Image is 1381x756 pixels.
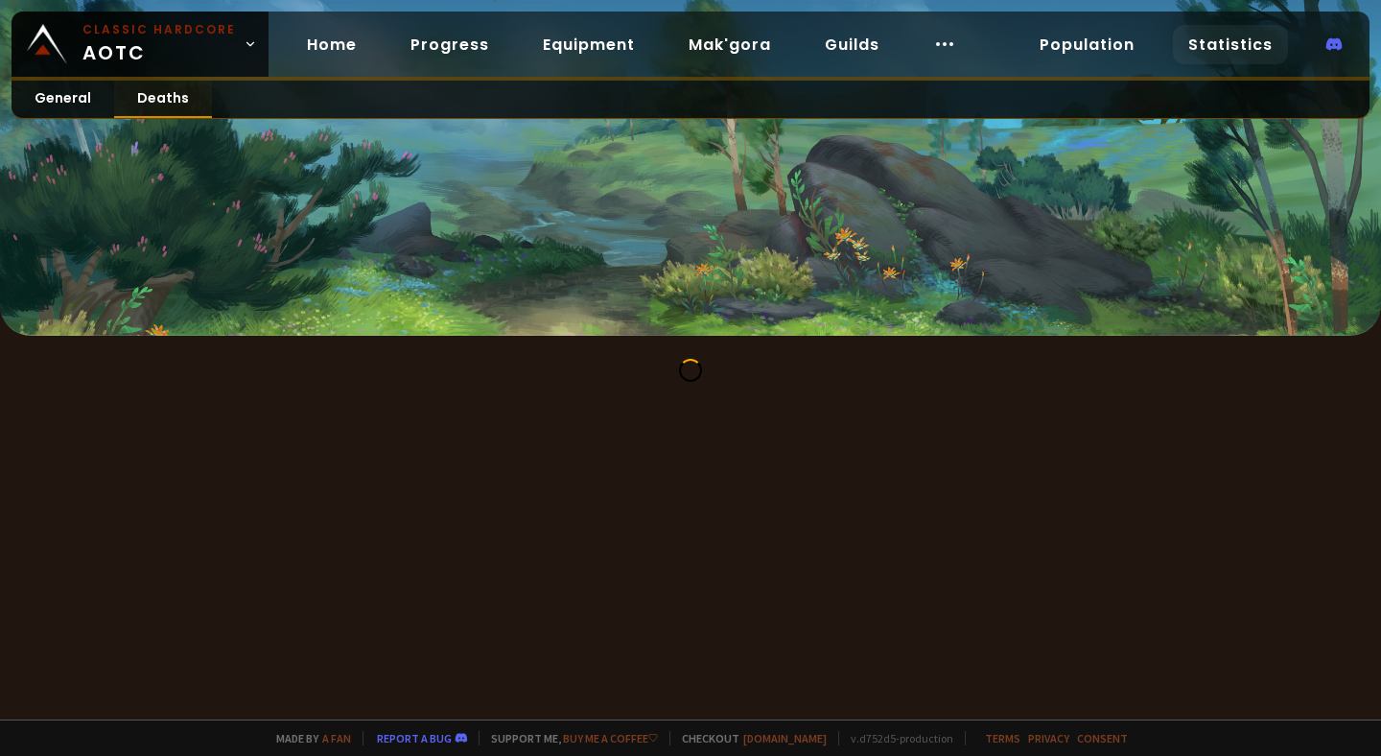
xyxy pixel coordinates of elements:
[985,731,1020,745] a: Terms
[669,731,827,745] span: Checkout
[12,12,269,77] a: Classic HardcoreAOTC
[395,25,504,64] a: Progress
[292,25,372,64] a: Home
[265,731,351,745] span: Made by
[673,25,786,64] a: Mak'gora
[479,731,658,745] span: Support me,
[1077,731,1128,745] a: Consent
[12,81,114,118] a: General
[1024,25,1150,64] a: Population
[838,731,953,745] span: v. d752d5 - production
[1173,25,1288,64] a: Statistics
[1028,731,1069,745] a: Privacy
[563,731,658,745] a: Buy me a coffee
[743,731,827,745] a: [DOMAIN_NAME]
[82,21,236,38] small: Classic Hardcore
[377,731,452,745] a: Report a bug
[82,21,236,67] span: AOTC
[322,731,351,745] a: a fan
[527,25,650,64] a: Equipment
[114,81,212,118] a: Deaths
[809,25,895,64] a: Guilds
